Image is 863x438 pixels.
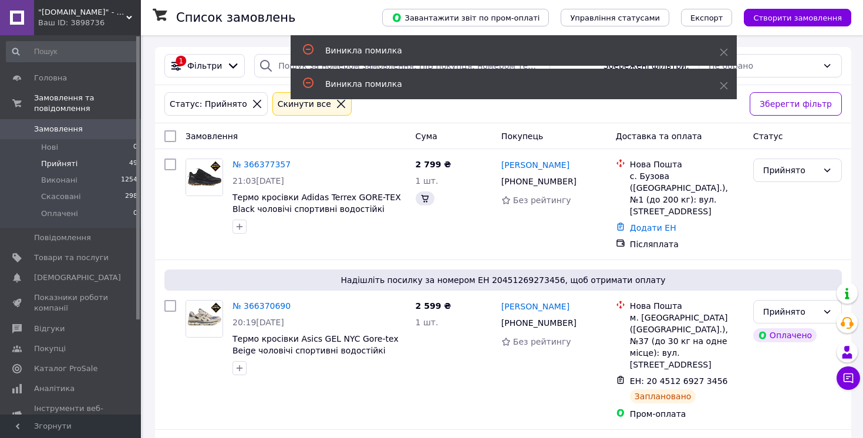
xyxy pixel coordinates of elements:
span: 49 [129,159,137,169]
span: Фільтри [187,60,222,72]
a: Додати ЕН [630,223,676,233]
span: Аналітика [34,383,75,394]
span: ЕН: 20 4512 6927 3456 [630,376,728,386]
a: Створити замовлення [732,12,851,22]
span: Замовлення [186,132,238,141]
button: Створити замовлення [744,9,851,26]
span: [DEMOGRAPHIC_DATA] [34,272,121,283]
span: Скасовані [41,191,81,202]
span: "Sistore.com.ua" - Інтернет-магазин [38,7,126,18]
span: Оплачені [41,208,78,219]
span: Надішліть посилку за номером ЕН 20451269273456, щоб отримати оплату [169,274,837,286]
span: Інструменти веб-майстра та SEO [34,403,109,424]
span: 0 [133,142,137,153]
a: № 366377357 [232,160,291,169]
span: Статус [753,132,783,141]
span: Управління статусами [570,14,660,22]
button: Завантажити звіт по пром-оплаті [382,9,549,26]
span: Прийняті [41,159,77,169]
div: Виникла помилка [325,45,690,56]
div: Нова Пошта [630,159,744,170]
div: Статус: Прийнято [167,97,250,110]
button: Управління статусами [561,9,669,26]
div: с. Бузова ([GEOGRAPHIC_DATA].), №1 (до 200 кг): вул. [STREET_ADDRESS] [630,170,744,217]
span: Покупець [501,132,543,141]
span: Каталог ProSale [34,363,97,374]
span: Експорт [690,14,723,22]
span: Доставка та оплата [616,132,702,141]
div: Не обрано [709,59,818,72]
div: Пром-оплата [630,408,744,420]
div: Cкинути все [275,97,333,110]
span: Без рейтингу [513,196,571,205]
img: Фото товару [186,301,223,337]
button: Зберегти фільтр [750,92,842,116]
a: Термо кросівки Adidas Terrex GORE-TEX Black чоловічі спортивні водостійкі чорні Адідас Терекс [232,193,401,225]
span: Замовлення та повідомлення [34,93,141,114]
div: Ваш ID: 3898736 [38,18,141,28]
span: 20:19[DATE] [232,318,284,327]
h1: Список замовлень [176,11,295,25]
a: № 366370690 [232,301,291,311]
span: 0 [133,208,137,219]
span: 1 шт. [416,318,439,327]
span: Показники роботи компанії [34,292,109,314]
span: Відгуки [34,324,65,334]
a: Термо кросівки Asics GEL NYC Gore-tex Beige чоловічі спортивні водостійкі замшеві бежеві Асикс 43... [232,334,399,367]
span: 21:03[DATE] [232,176,284,186]
span: Покупці [34,343,66,354]
span: Створити замовлення [753,14,842,22]
span: Замовлення [34,124,83,134]
input: Пошук [6,41,139,62]
a: [PERSON_NAME] [501,301,569,312]
div: [PHONE_NUMBER] [499,315,579,331]
div: Заплановано [630,389,696,403]
div: Прийнято [763,305,818,318]
div: Прийнято [763,164,818,177]
span: Виконані [41,175,77,186]
span: 2 599 ₴ [416,301,451,311]
div: Післяплата [630,238,744,250]
span: 1254 [121,175,137,186]
div: [PHONE_NUMBER] [499,173,579,190]
div: Оплачено [753,328,817,342]
div: м. [GEOGRAPHIC_DATA] ([GEOGRAPHIC_DATA].), №37 (до 30 кг на одне місце): вул. [STREET_ADDRESS] [630,312,744,370]
div: Нова Пошта [630,300,744,312]
span: Без рейтингу [513,337,571,346]
span: Завантажити звіт по пром-оплаті [392,12,540,23]
span: Товари та послуги [34,252,109,263]
span: Повідомлення [34,233,91,243]
span: Головна [34,73,67,83]
span: Зберегти фільтр [760,97,832,110]
span: 298 [125,191,137,202]
img: Фото товару [186,159,223,196]
span: 2 799 ₴ [416,160,451,169]
button: Експорт [681,9,733,26]
span: Нові [41,142,58,153]
a: Фото товару [186,300,223,338]
div: Виникла помилка [325,78,690,90]
button: Чат з покупцем [837,366,860,390]
span: Cума [416,132,437,141]
span: 1 шт. [416,176,439,186]
a: [PERSON_NAME] [501,159,569,171]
